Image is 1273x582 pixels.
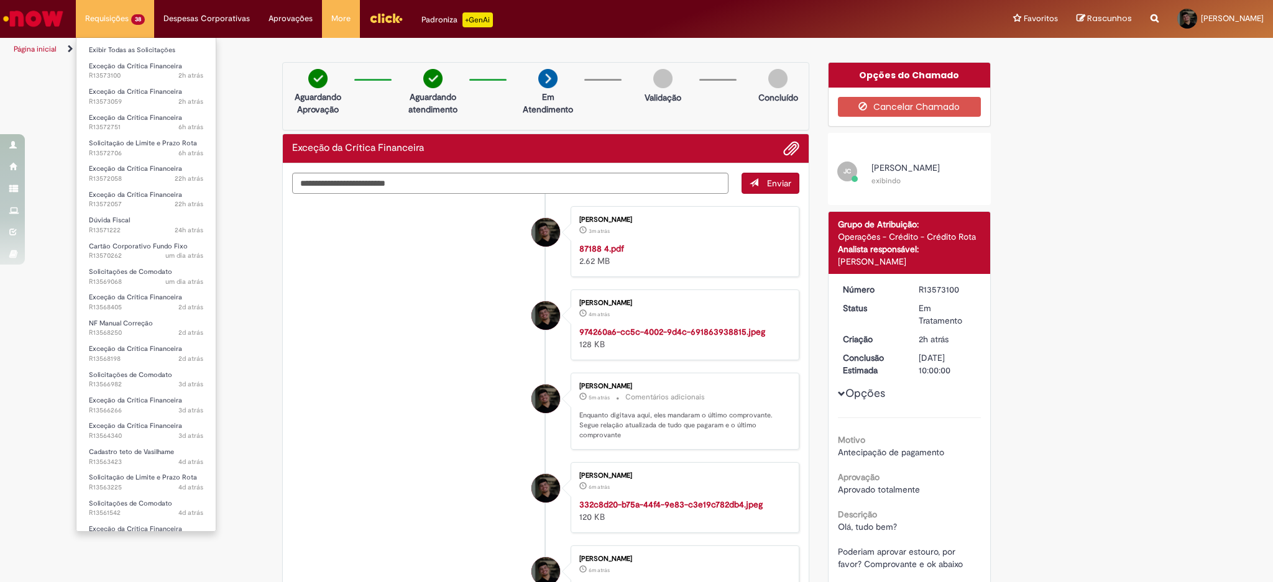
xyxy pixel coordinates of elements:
[178,431,203,440] span: 3d atrás
[871,176,901,186] small: exibindo
[767,178,791,189] span: Enviar
[175,225,203,235] span: 24h atrás
[178,122,203,132] time: 27/09/2025 10:01:58
[89,431,203,441] span: R13564340
[76,471,216,494] a: Aberto R13563225 : Solicitação de Limite e Prazo Rota
[89,319,153,328] span: NF Manual Correção
[89,174,203,184] span: R13572058
[178,122,203,132] span: 6h atrás
[645,91,681,104] p: Validação
[178,302,203,312] time: 25/09/2025 17:52:29
[579,383,786,390] div: [PERSON_NAME]
[742,173,799,194] button: Enviar
[76,368,216,391] a: Aberto R13566982 : Solicitações de Comodato
[89,199,203,209] span: R13572057
[89,242,188,251] span: Cartão Corporativo Fundo Fixo
[518,91,578,116] p: Em Atendimento
[89,216,130,225] span: Dúvida Fiscal
[89,267,172,276] span: Solicitações de Comodato
[89,225,203,235] span: R13571222
[178,354,203,363] span: 2d atrás
[269,12,313,25] span: Aprovações
[76,137,216,160] a: Aberto R13572706 : Solicitação de Limite e Prazo Rota
[834,283,910,296] dt: Número
[89,61,182,71] span: Exceção da Crítica Financeira
[843,167,851,175] span: JC
[838,434,865,445] b: Motivo
[178,328,203,337] time: 25/09/2025 17:30:28
[178,483,203,492] time: 24/09/2025 14:19:26
[531,301,560,330] div: Gabriel Braga Diniz
[178,457,203,466] span: 4d atrás
[421,12,493,27] div: Padroniza
[871,162,940,173] span: [PERSON_NAME]
[89,499,172,508] span: Solicitações de Comodato
[589,227,610,235] time: 27/09/2025 15:29:10
[178,148,203,158] span: 6h atrás
[89,251,203,261] span: R13570262
[178,457,203,466] time: 24/09/2025 14:54:35
[76,342,216,365] a: Aberto R13568198 : Exceção da Crítica Financeira
[589,394,610,401] time: 27/09/2025 15:27:51
[76,214,216,237] a: Aberto R13571222 : Dúvida Fiscal
[758,91,798,104] p: Concluído
[462,12,493,27] p: +GenAi
[834,302,910,314] dt: Status
[1024,12,1058,25] span: Favoritos
[89,302,203,312] span: R13568405
[89,344,182,353] span: Exceção da Crítica Financeira
[9,38,839,61] ul: Trilhas de página
[178,431,203,440] time: 24/09/2025 17:12:40
[288,91,348,116] p: Aguardando Aprovação
[589,227,610,235] span: 3m atrás
[178,97,203,106] time: 27/09/2025 13:22:41
[76,522,216,545] a: Aberto R13560893 : Exceção da Crítica Financeira
[838,230,981,243] div: Operações - Crédito - Crédito Rota
[76,60,216,83] a: Aberto R13573100 : Exceção da Crítica Financeira
[178,328,203,337] span: 2d atrás
[838,218,981,230] div: Grupo de Atribuição:
[89,524,182,534] span: Exceção da Crítica Financeira
[178,508,203,517] time: 24/09/2025 08:44:20
[579,216,786,224] div: [PERSON_NAME]
[838,243,981,255] div: Analista responsável:
[838,471,880,483] b: Aprovação
[89,293,182,302] span: Exceção da Crítica Financeira
[76,85,216,108] a: Aberto R13573059 : Exceção da Crítica Financeira
[89,122,203,132] span: R13572751
[331,12,351,25] span: More
[292,143,424,154] h2: Exceção da Crítica Financeira Histórico de tíquete
[175,199,203,209] span: 22h atrás
[89,508,203,518] span: R13561542
[76,419,216,442] a: Aberto R13564340 : Exceção da Crítica Financeira
[76,291,216,314] a: Aberto R13568405 : Exceção da Crítica Financeira
[89,406,203,416] span: R13566266
[579,242,786,267] div: 2.62 MB
[579,299,786,307] div: [PERSON_NAME]
[919,302,977,327] div: Em Tratamento
[76,43,216,57] a: Exibir Todas as Solicitações
[89,277,203,287] span: R13569068
[89,370,172,380] span: Solicitações de Comodato
[838,509,877,520] b: Descrição
[403,91,463,116] p: Aguardando atendimento
[834,352,910,376] dt: Conclusão Estimada
[178,508,203,517] span: 4d atrás
[919,334,949,345] time: 27/09/2025 13:57:38
[589,483,610,491] time: 27/09/2025 15:26:55
[14,44,57,54] a: Página inicial
[89,113,182,122] span: Exceção da Crítica Financeira
[579,472,786,480] div: [PERSON_NAME]
[579,326,765,337] a: 974260a6-cc5c-4002-9d4c-691863938815.jpeg
[89,97,203,107] span: R13573059
[653,69,673,88] img: img-circle-grey.png
[178,380,203,389] time: 25/09/2025 14:35:10
[178,380,203,389] span: 3d atrás
[165,277,203,286] time: 26/09/2025 08:09:43
[834,333,910,345] dt: Criação
[783,140,799,157] button: Adicionar anexos
[589,311,610,318] time: 27/09/2025 15:28:35
[178,354,203,363] time: 25/09/2025 17:20:59
[579,555,786,563] div: [PERSON_NAME]
[175,225,203,235] time: 26/09/2025 15:32:43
